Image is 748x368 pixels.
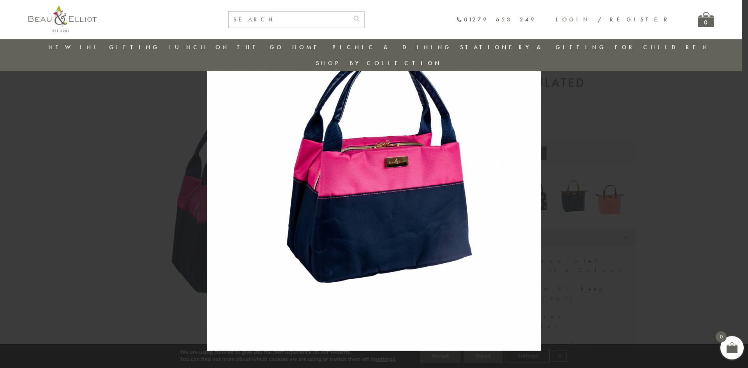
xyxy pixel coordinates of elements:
a: Shop by collection [316,59,442,67]
input: SEARCH [229,12,349,28]
a: Lunch On The Go [168,43,284,51]
a: For Children [615,43,709,51]
a: Gifting [109,43,160,51]
a: Home [292,43,323,51]
a: Login / Register [556,16,671,23]
a: Picnic & Dining [332,43,452,51]
a: 01279 653 249 [456,16,536,23]
span: 0 [716,331,727,342]
a: Stationery & Gifting [460,43,606,51]
img: logo [28,6,97,32]
a: New in! [48,43,101,51]
img: V48TN-V48TN-1-scaled.jpg [207,17,541,351]
a: 0 [698,12,714,27]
